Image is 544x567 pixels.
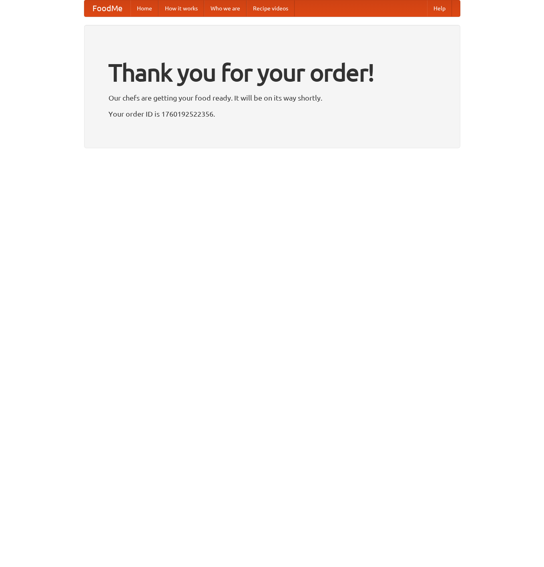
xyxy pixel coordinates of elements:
a: How it works [159,0,204,16]
a: Home [130,0,159,16]
h1: Thank you for your order! [108,53,436,92]
a: Help [427,0,452,16]
a: FoodMe [84,0,130,16]
a: Who we are [204,0,247,16]
a: Recipe videos [247,0,295,16]
p: Our chefs are getting your food ready. It will be on its way shortly. [108,92,436,104]
p: Your order ID is 1760192522356. [108,108,436,120]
